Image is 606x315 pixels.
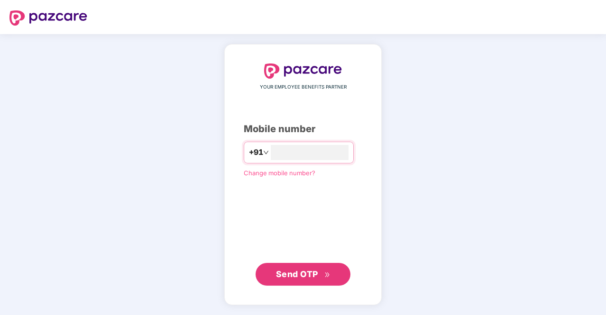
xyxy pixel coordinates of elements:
[249,146,263,158] span: +91
[244,122,362,136] div: Mobile number
[276,269,318,279] span: Send OTP
[244,169,315,177] a: Change mobile number?
[260,83,347,91] span: YOUR EMPLOYEE BENEFITS PARTNER
[256,263,350,286] button: Send OTPdouble-right
[264,63,342,79] img: logo
[9,10,87,26] img: logo
[324,272,331,278] span: double-right
[263,150,269,155] span: down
